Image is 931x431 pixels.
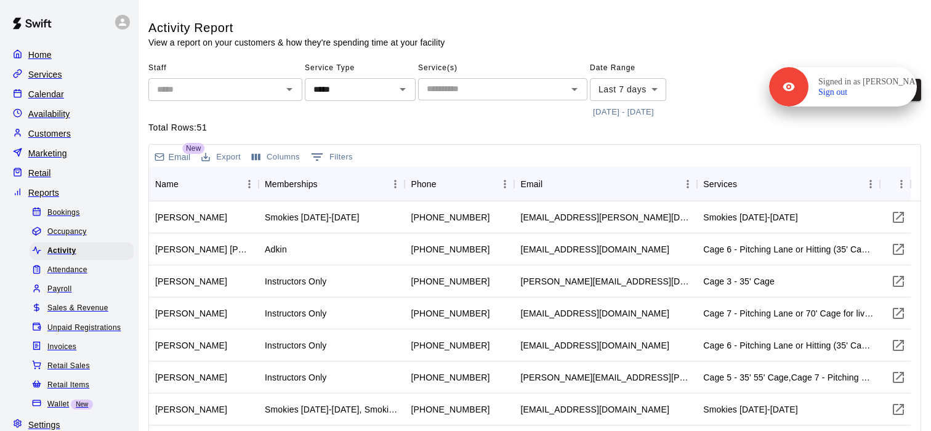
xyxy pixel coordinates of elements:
span: Invoices [47,341,76,353]
a: Attendance [30,261,139,280]
a: Reports [10,183,129,202]
button: Email [151,148,193,166]
span: Date Range [590,58,698,78]
a: Retail [10,164,129,182]
svg: Visit customer page [891,306,906,321]
a: Home [10,46,129,64]
div: Katelyn Nell [155,211,227,224]
p: Signed in as [PERSON_NAME] [818,76,927,87]
button: Menu [240,175,259,193]
h5: Activity Report [148,20,445,36]
div: Occupancy [30,224,134,241]
div: Email [520,167,542,201]
div: Cage 5 - 35' 55' Cage,Cage 7 - Pitching Lane or 70' Cage for live at-bats,Cage 1 - 55' Cage with ... [703,371,874,384]
p: Settings [28,419,60,431]
a: Customers [10,124,129,143]
div: Joe Winland [155,371,227,384]
span: New [182,143,204,154]
div: Smokies 2025-2026 [703,403,798,416]
button: Menu [861,175,880,193]
a: Marketing [10,144,129,163]
div: Smokies 2025-2026 [703,211,798,224]
button: Visit customer page [886,397,911,422]
button: Visit customer page [886,365,911,390]
button: Open [394,81,411,98]
div: Cage 6 - Pitching Lane or Hitting (35' Cage),Cage 1 - 55' Cage with ATEC M3X 2.0 Baseball Pitchin... [703,243,874,256]
a: Sign out [818,87,847,98]
a: Calendar [10,85,129,103]
div: +14239026243 [411,403,490,416]
div: audradaniel0808@gmail.com [520,403,669,416]
div: noahhill21@gmail.com [520,307,669,320]
span: Sales & Revenue [47,302,108,315]
div: Sales & Revenue [30,300,134,317]
div: +16154200213 [411,275,490,288]
div: +17069963920 [411,243,490,256]
div: Name [155,167,179,201]
button: Select columns [249,148,303,167]
a: Retail Sales [30,356,139,376]
a: Invoices [30,337,139,356]
div: Smokies 2025-2026, Smokies 2025-2026 [265,403,398,416]
p: Reports [28,187,59,199]
svg: Visit customer page [891,338,906,353]
button: Open [566,81,583,98]
a: Activity [30,242,139,261]
button: Sort [542,175,560,193]
button: Menu [386,175,405,193]
div: Invoices [30,339,134,356]
div: Braxton Brinkley [155,275,227,288]
span: New [71,401,93,408]
button: Menu [496,175,514,193]
div: Payroll [30,281,134,298]
div: adkinfinch@icloud.com [520,243,669,256]
button: Visit customer page [886,205,911,230]
svg: Visit customer page [891,402,906,417]
a: Unpaid Registrations [30,318,139,337]
button: Sort [318,175,335,193]
button: Show filters [308,147,356,167]
button: Menu [679,175,697,193]
div: Dylan Langston [155,339,227,352]
p: Marketing [28,147,67,159]
div: Cage 7 - Pitching Lane or 70' Cage for live at-bats [703,307,874,320]
button: Visit customer page [886,237,911,262]
div: Instructors Only [265,275,326,288]
button: [DATE] - [DATE] [590,103,657,122]
div: Services [10,65,129,84]
div: +14044416434 [411,371,490,384]
a: Bookings [30,203,139,222]
div: Link [880,167,911,201]
div: braxton.brinkley27@gmail.com [520,275,691,288]
span: Service(s) [418,58,587,78]
button: Sort [737,175,754,193]
button: Menu [892,175,911,193]
div: Adkin Finch [155,243,252,256]
div: +14235807782 [411,339,490,352]
a: Visit customer page [886,333,911,358]
span: Attendance [47,264,87,276]
p: Services [28,68,62,81]
div: dmlangston24@gmail.com [520,339,669,352]
div: Noah Hill [155,307,227,320]
div: Last 7 days [590,78,666,101]
div: Services [697,167,880,201]
svg: Visit customer page [891,210,906,225]
div: +14233042610 [411,307,490,320]
svg: Visit customer page [891,274,906,289]
span: Retail Sales [47,360,90,373]
div: WalletNew [30,396,134,413]
div: Retail Sales [30,358,134,375]
p: View a report on your customers & how they're spending time at your facility [148,36,445,49]
button: Open [281,81,298,98]
div: Cage 6 - Pitching Lane or Hitting (35' Cage) [703,339,874,352]
div: Unpaid Registrations [30,320,134,337]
